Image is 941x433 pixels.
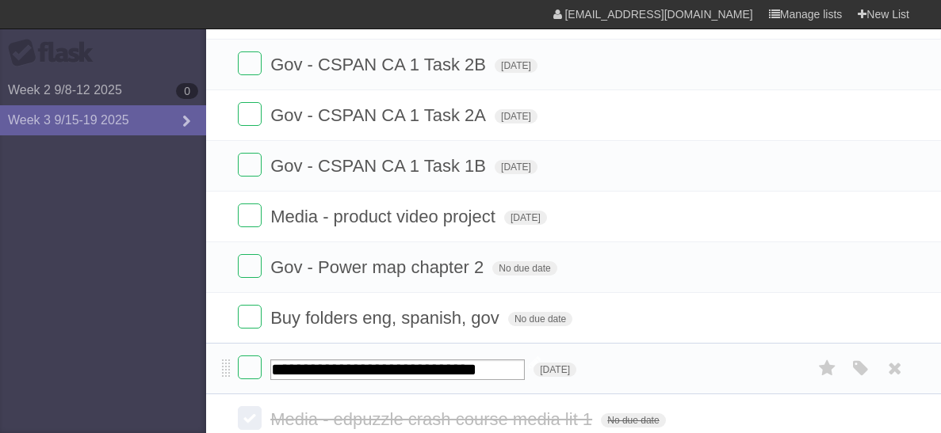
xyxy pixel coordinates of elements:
span: [DATE] [495,160,537,174]
span: No due date [492,261,557,275]
span: Media - product video project [270,207,499,226]
label: Done [238,153,262,177]
b: 0 [176,83,198,99]
span: [DATE] [504,211,547,225]
span: Buy folders eng, spanish, gov [270,308,503,328]
span: [DATE] [495,59,537,73]
span: [DATE] [534,363,576,377]
label: Done [238,305,262,329]
span: No due date [601,413,665,427]
label: Done [238,406,262,430]
label: Done [238,254,262,278]
label: Done [238,51,262,75]
span: Gov - CSPAN CA 1 Task 2B [270,55,490,74]
label: Star task [813,355,843,382]
span: Gov - CSPAN CA 1 Task 1B [270,156,490,176]
label: Done [238,355,262,379]
span: Media - edpuzzle crash course media lit 1 [270,409,596,429]
div: Flask [8,39,103,67]
span: Gov - CSPAN CA 1 Task 2A [270,105,490,125]
span: [DATE] [495,109,537,123]
span: No due date [508,312,572,326]
span: Gov - Power map chapter 2 [270,257,488,277]
label: Done [238,102,262,126]
label: Done [238,203,262,227]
